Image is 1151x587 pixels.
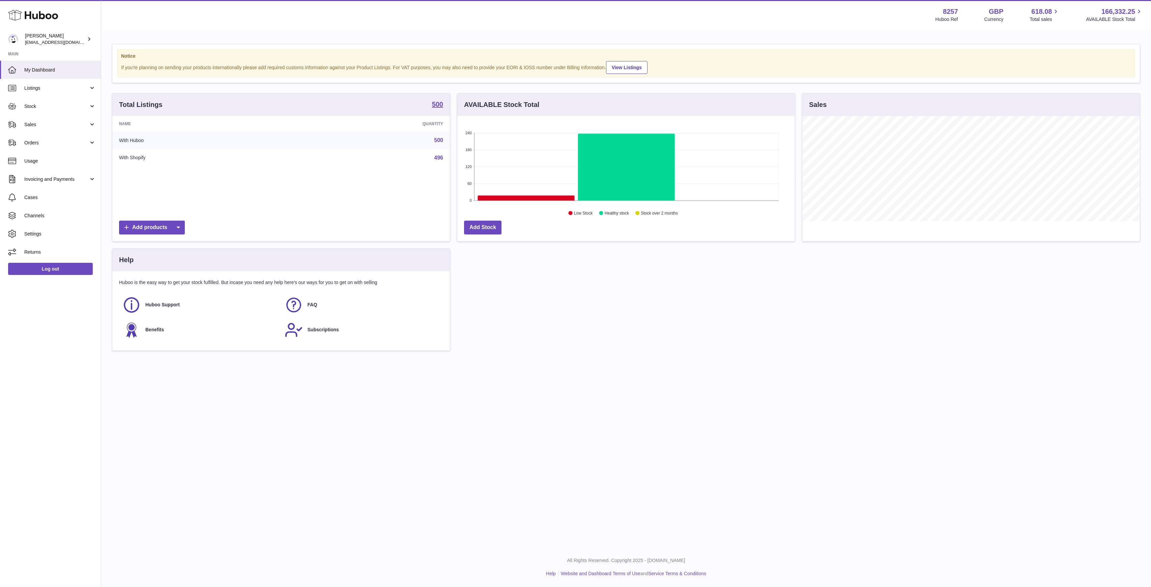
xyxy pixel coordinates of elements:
[648,571,706,576] a: Service Terms & Conditions
[145,302,180,308] span: Huboo Support
[641,211,678,216] text: Stock over 2 months
[465,165,471,169] text: 120
[24,176,89,183] span: Invoicing and Payments
[294,116,450,132] th: Quantity
[24,158,96,164] span: Usage
[285,321,440,339] a: Subscriptions
[434,155,443,161] a: 496
[605,211,629,216] text: Healthy stock
[809,100,827,109] h3: Sales
[1086,7,1143,23] a: 166,332.25 AVAILABLE Stock Total
[112,116,294,132] th: Name
[119,279,443,286] p: Huboo is the easy way to get your stock fulfilled. But incase you need any help here's our ways f...
[145,327,164,333] span: Benefits
[464,221,501,234] a: Add Stock
[989,7,1003,16] strong: GBP
[24,85,89,91] span: Listings
[465,148,471,152] text: 180
[1030,16,1060,23] span: Total sales
[308,327,339,333] span: Subscriptions
[434,137,443,143] a: 500
[1031,7,1052,16] span: 618.08
[24,67,96,73] span: My Dashboard
[943,7,958,16] strong: 8257
[112,149,294,167] td: With Shopify
[558,570,706,577] li: and
[24,194,96,201] span: Cases
[464,100,539,109] h3: AVAILABLE Stock Total
[8,263,93,275] a: Log out
[24,249,96,255] span: Returns
[122,321,278,339] a: Benefits
[25,39,99,45] span: [EMAIL_ADDRESS][DOMAIN_NAME]
[122,296,278,314] a: Huboo Support
[467,181,471,186] text: 60
[285,296,440,314] a: FAQ
[24,140,89,146] span: Orders
[121,53,1131,59] strong: Notice
[1030,7,1060,23] a: 618.08 Total sales
[984,16,1004,23] div: Currency
[25,33,86,46] div: [PERSON_NAME]
[107,557,1146,564] p: All Rights Reserved. Copyright 2025 - [DOMAIN_NAME]
[432,101,443,108] strong: 500
[561,571,640,576] a: Website and Dashboard Terms of Use
[119,255,134,264] h3: Help
[308,302,317,308] span: FAQ
[119,100,163,109] h3: Total Listings
[1101,7,1135,16] span: 166,332.25
[24,213,96,219] span: Channels
[121,60,1131,74] div: If you're planning on sending your products internationally please add required customs informati...
[24,121,89,128] span: Sales
[606,61,648,74] a: View Listings
[24,231,96,237] span: Settings
[936,16,958,23] div: Huboo Ref
[1086,16,1143,23] span: AVAILABLE Stock Total
[574,211,593,216] text: Low Stock
[112,132,294,149] td: With Huboo
[465,131,471,135] text: 240
[546,571,556,576] a: Help
[119,221,185,234] a: Add products
[432,101,443,109] a: 500
[24,103,89,110] span: Stock
[469,198,471,202] text: 0
[8,34,18,44] img: don@skinsgolf.com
